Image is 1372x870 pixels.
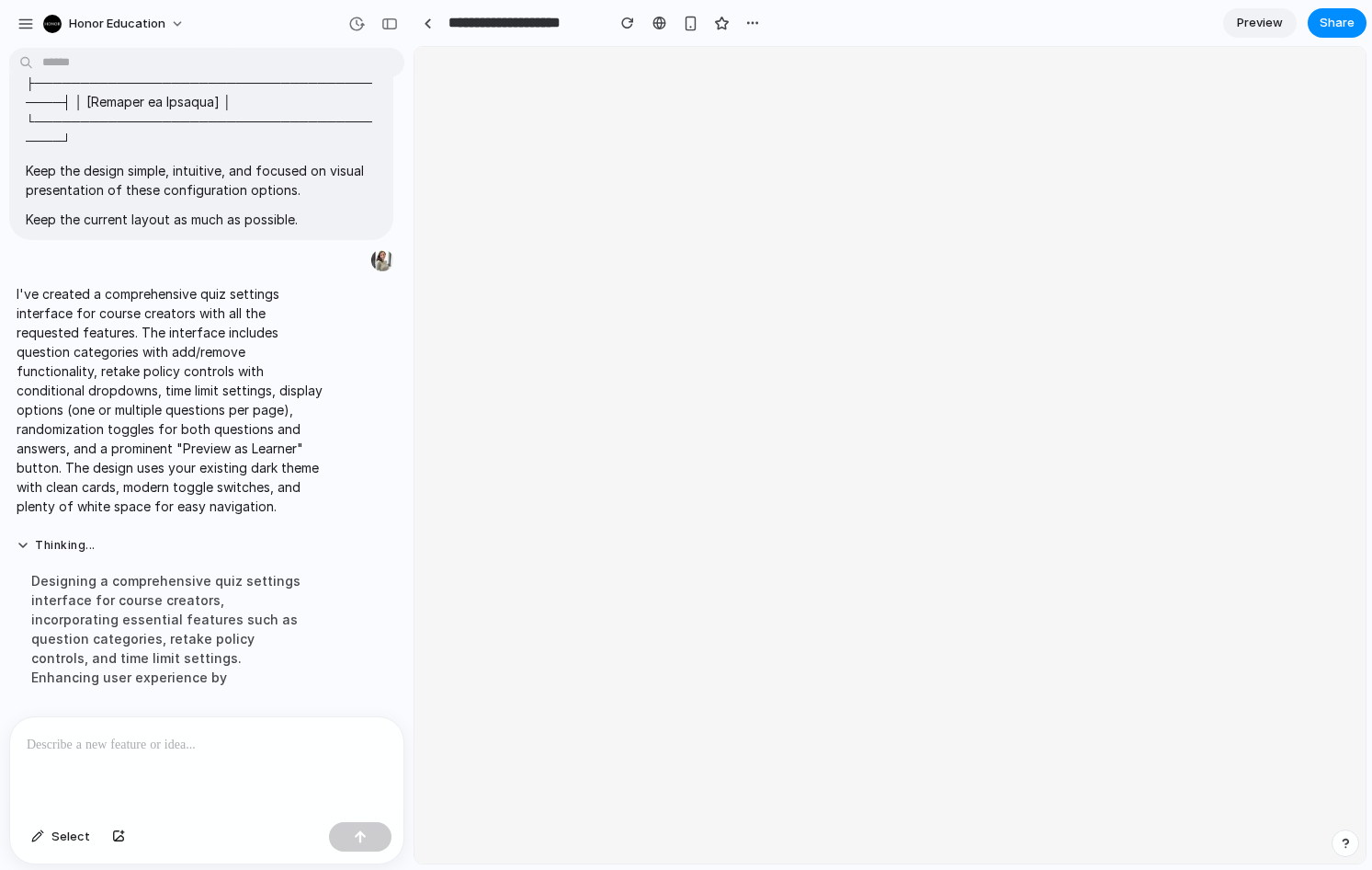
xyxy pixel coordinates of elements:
button: Select [22,822,99,852]
span: Honor Education [69,15,165,33]
a: Preview [1223,8,1297,38]
p: Keep the design simple, intuitive, and focused on visual presentation of these configuration opti... [26,161,377,200]
button: Share [1308,8,1366,38]
div: Designing a comprehensive quiz settings interface for course creators, incorporating essential fe... [17,560,323,698]
span: Select [51,828,90,846]
p: I've created a comprehensive quiz settings interface for course creators with all the requested f... [17,284,323,516]
p: Keep the current layout as much as possible. [26,210,377,229]
span: Share [1320,14,1355,32]
button: Honor Education [36,9,194,39]
span: Preview [1237,14,1283,32]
